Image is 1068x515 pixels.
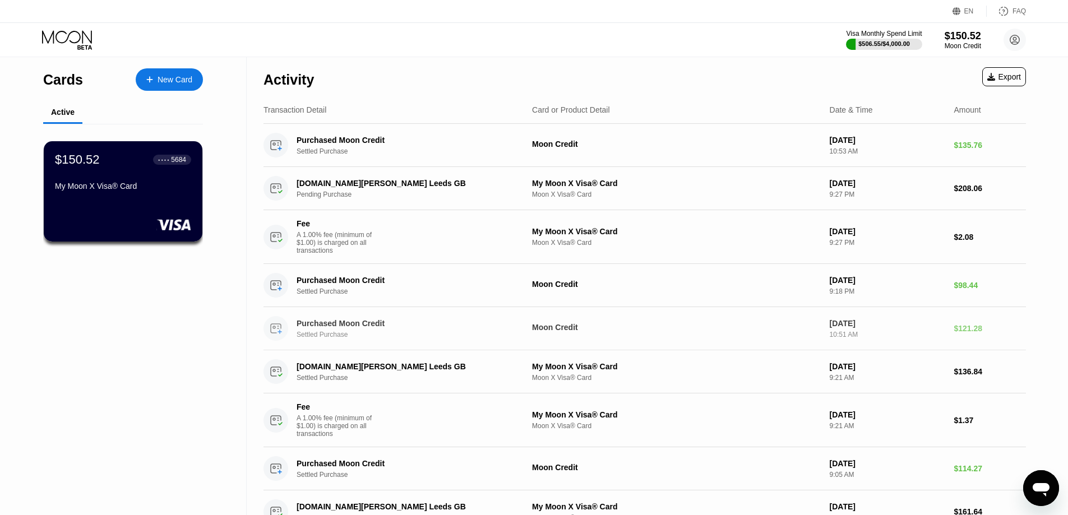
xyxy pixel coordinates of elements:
div: [DOMAIN_NAME][PERSON_NAME] Leeds GB [297,362,514,371]
div: Amount [954,105,981,114]
div: $1.37 [954,416,1026,425]
div: [DATE] [830,502,945,511]
div: Purchased Moon CreditSettled PurchaseMoon Credit[DATE]9:18 PM$98.44 [263,264,1026,307]
div: Pending Purchase [297,191,530,198]
div: 9:27 PM [830,239,945,247]
div: New Card [158,75,192,85]
div: ● ● ● ● [158,158,169,161]
div: Date & Time [830,105,873,114]
div: 9:21 AM [830,374,945,382]
div: $136.84 [954,367,1026,376]
div: $114.27 [954,464,1026,473]
div: FAQ [987,6,1026,17]
div: Visa Monthly Spend Limit [846,30,922,38]
div: Card or Product Detail [532,105,610,114]
div: Purchased Moon CreditSettled PurchaseMoon Credit[DATE]9:05 AM$114.27 [263,447,1026,490]
div: [DATE] [830,276,945,285]
div: Cards [43,72,83,88]
div: Moon Credit [532,463,821,472]
div: Purchased Moon Credit [297,319,514,328]
div: Purchased Moon CreditSettled PurchaseMoon Credit[DATE]10:53 AM$135.76 [263,124,1026,167]
div: Moon Credit [532,323,821,332]
div: Moon X Visa® Card [532,422,821,430]
div: [DATE] [830,362,945,371]
div: EN [964,7,974,15]
div: [DATE] [830,410,945,419]
div: 9:05 AM [830,471,945,479]
div: Settled Purchase [297,147,530,155]
div: 9:18 PM [830,287,945,295]
div: EN [953,6,987,17]
div: Settled Purchase [297,331,530,338]
div: 9:21 AM [830,422,945,430]
div: [DATE] [830,227,945,236]
div: Purchased Moon Credit [297,276,514,285]
div: 9:27 PM [830,191,945,198]
div: My Moon X Visa® Card [532,227,821,236]
div: Transaction Detail [263,105,326,114]
div: Moon Credit [532,140,821,149]
div: [DATE] [830,136,945,145]
div: $150.52Moon Credit [945,30,981,50]
div: [DOMAIN_NAME][PERSON_NAME] Leeds GBSettled PurchaseMy Moon X Visa® CardMoon X Visa® Card[DATE]9:2... [263,350,1026,393]
div: Moon X Visa® Card [532,239,821,247]
div: Active [51,108,75,117]
div: Moon Credit [945,42,981,50]
div: My Moon X Visa® Card [532,179,821,188]
div: 5684 [171,156,186,164]
div: Purchased Moon Credit [297,459,514,468]
div: FeeA 1.00% fee (minimum of $1.00) is charged on all transactionsMy Moon X Visa® CardMoon X Visa® ... [263,210,1026,264]
div: My Moon X Visa® Card [532,362,821,371]
div: [DATE] [830,179,945,188]
div: Activity [263,72,314,88]
div: Purchased Moon CreditSettled PurchaseMoon Credit[DATE]10:51 AM$121.28 [263,307,1026,350]
div: My Moon X Visa® Card [532,410,821,419]
div: $208.06 [954,184,1026,193]
div: Visa Monthly Spend Limit$506.55/$4,000.00 [846,30,922,50]
div: $135.76 [954,141,1026,150]
div: My Moon X Visa® Card [55,182,191,191]
div: Export [982,67,1026,86]
div: My Moon X Visa® Card [532,502,821,511]
iframe: Кнопка запуска окна обмена сообщениями [1023,470,1059,506]
div: [DATE] [830,459,945,468]
div: Moon X Visa® Card [532,191,821,198]
div: Export [987,72,1021,81]
div: 10:51 AM [830,331,945,338]
div: Moon Credit [532,280,821,289]
div: $150.52 [945,30,981,42]
div: 10:53 AM [830,147,945,155]
div: Moon X Visa® Card [532,374,821,382]
div: New Card [136,68,203,91]
div: $2.08 [954,233,1026,242]
div: FAQ [1012,7,1026,15]
div: $506.55 / $4,000.00 [858,40,910,47]
div: A 1.00% fee (minimum of $1.00) is charged on all transactions [297,414,381,438]
div: Fee [297,219,375,228]
div: Settled Purchase [297,287,530,295]
div: Settled Purchase [297,471,530,479]
div: [DOMAIN_NAME][PERSON_NAME] Leeds GB [297,502,514,511]
div: [DOMAIN_NAME][PERSON_NAME] Leeds GBPending PurchaseMy Moon X Visa® CardMoon X Visa® Card[DATE]9:2... [263,167,1026,210]
div: [DOMAIN_NAME][PERSON_NAME] Leeds GB [297,179,514,188]
div: Purchased Moon Credit [297,136,514,145]
div: $150.52 [55,152,100,167]
div: A 1.00% fee (minimum of $1.00) is charged on all transactions [297,231,381,254]
div: [DATE] [830,319,945,328]
div: $98.44 [954,281,1026,290]
div: Settled Purchase [297,374,530,382]
div: FeeA 1.00% fee (minimum of $1.00) is charged on all transactionsMy Moon X Visa® CardMoon X Visa® ... [263,393,1026,447]
div: $121.28 [954,324,1026,333]
div: $150.52● ● ● ●5684My Moon X Visa® Card [44,141,202,242]
div: Fee [297,402,375,411]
